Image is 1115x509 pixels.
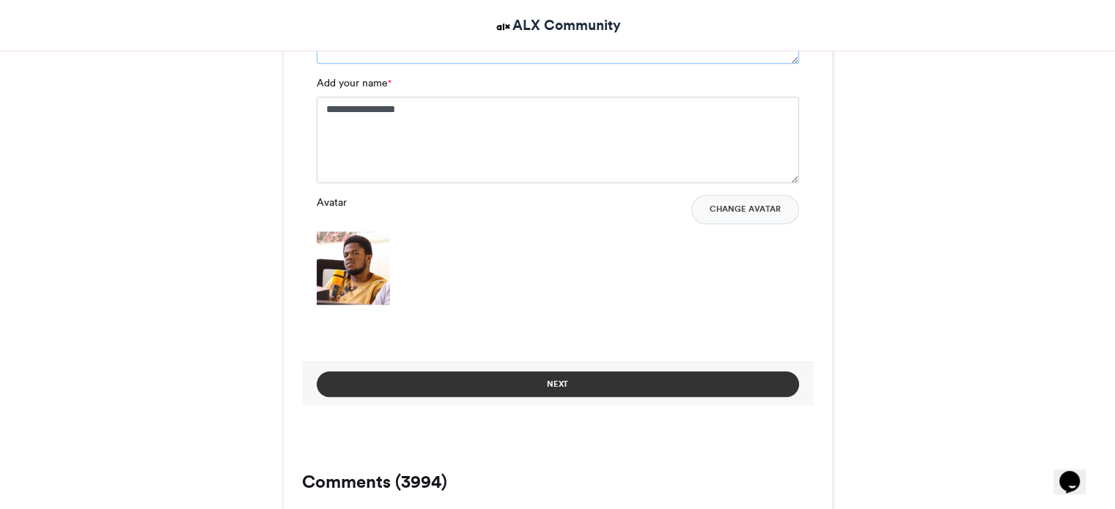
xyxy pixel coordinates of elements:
[317,75,391,91] label: Add your name
[494,15,621,36] a: ALX Community
[317,371,799,397] button: Next
[691,195,799,224] button: Change Avatar
[494,18,512,36] img: ALX Community
[317,231,390,305] img: 1760423779.069-b2dcae4267c1926e4edbba7f5065fdc4d8f11412.png
[302,473,814,491] h3: Comments (3994)
[1053,450,1100,494] iframe: chat widget
[317,195,347,210] label: Avatar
